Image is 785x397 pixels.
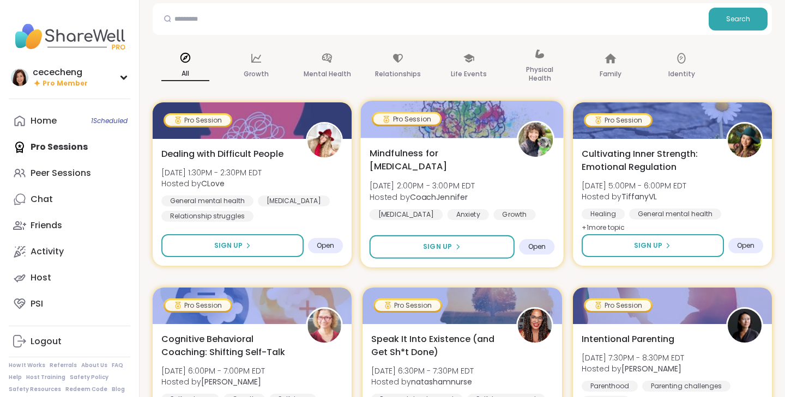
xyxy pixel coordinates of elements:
div: Home [31,115,57,127]
a: Peer Sessions [9,160,130,186]
p: Physical Health [516,63,564,85]
p: Growth [244,68,269,81]
span: Search [726,14,750,24]
button: Sign Up [370,235,515,259]
p: Relationships [375,68,421,81]
button: Sign Up [161,234,304,257]
p: All [161,67,209,81]
span: Pro Member [43,79,88,88]
div: General mental health [161,196,253,206]
div: Peer Sessions [31,167,91,179]
div: Pro Session [373,113,440,124]
div: Parenting challenges [642,381,730,392]
a: Safety Resources [9,386,61,393]
div: Pro Session [165,300,231,311]
span: [DATE] 6:00PM - 7:00PM EDT [161,365,265,376]
span: Open [528,242,546,251]
span: [DATE] 5:00PM - 6:00PM EDT [582,180,686,191]
span: Cognitive Behavioral Coaching: Shifting Self-Talk [161,333,294,359]
span: Hosted by [161,376,265,387]
div: Logout [31,335,62,347]
button: Search [709,8,768,30]
a: FAQ [112,362,123,369]
div: Parenthood [582,381,638,392]
span: Speak It Into Existence (and Get Sh*t Done) [371,333,504,359]
span: [DATE] 7:30PM - 8:30PM EDT [582,352,684,363]
div: Anxiety [448,209,490,220]
a: About Us [81,362,107,369]
div: Friends [31,219,62,231]
span: Open [317,241,334,250]
div: Chat [31,193,53,205]
div: Pro Session [585,300,651,311]
img: TiffanyVL [728,124,762,157]
img: cececheng [11,69,28,86]
span: Dealing with Difficult People [161,148,283,161]
span: Hosted by [582,191,686,202]
div: Host [31,272,51,284]
b: CoachJennifer [410,191,468,202]
a: How It Works [9,362,45,369]
p: Identity [668,68,695,81]
span: Hosted by [161,178,262,189]
a: Safety Policy [70,374,108,381]
span: Hosted by [371,376,474,387]
div: [MEDICAL_DATA] [258,196,330,206]
b: CLove [201,178,225,189]
a: Referrals [50,362,77,369]
a: Activity [9,239,130,265]
span: Sign Up [634,241,662,251]
span: Hosted by [582,363,684,374]
span: [DATE] 2:00PM - 3:00PM EDT [370,180,475,191]
div: Pro Session [375,300,440,311]
a: Chat [9,186,130,212]
div: Activity [31,246,64,258]
span: 1 Scheduled [91,117,128,125]
a: Home1Scheduled [9,108,130,134]
a: PSI [9,291,130,317]
div: Healing [582,209,625,219]
a: Blog [112,386,125,393]
span: Sign Up [214,241,243,251]
span: Mindfulness for [MEDICAL_DATA] [370,146,505,173]
div: Relationship struggles [161,211,253,222]
img: CoachJennifer [519,123,553,157]
img: natashamnurse [518,309,552,343]
div: Pro Session [585,115,651,126]
p: Life Events [451,68,487,81]
span: [DATE] 6:30PM - 7:30PM EDT [371,365,474,376]
span: Cultivating Inner Strength: Emotional Regulation [582,148,714,174]
b: [PERSON_NAME] [621,363,681,374]
img: CLove [307,124,341,157]
span: Intentional Parenting [582,333,674,346]
a: Friends [9,212,130,239]
div: cececheng [33,66,88,78]
span: Sign Up [424,242,452,252]
div: PSI [31,298,43,310]
div: Growth [493,209,536,220]
button: Sign Up [582,234,724,257]
b: TiffanyVL [621,191,657,202]
a: Help [9,374,22,381]
img: Fausta [307,309,341,343]
a: Redeem Code [65,386,107,393]
b: [PERSON_NAME] [201,376,261,387]
p: Mental Health [304,68,351,81]
img: ShareWell Nav Logo [9,17,130,56]
a: Logout [9,328,130,355]
div: Pro Session [165,115,231,126]
div: General mental health [629,209,721,219]
a: Host Training [26,374,65,381]
span: [DATE] 1:30PM - 2:30PM EDT [161,167,262,178]
div: [MEDICAL_DATA] [370,209,443,220]
b: natashamnurse [411,376,472,387]
span: Hosted by [370,191,475,202]
a: Host [9,265,130,291]
p: Family [600,68,621,81]
span: Open [737,241,754,250]
img: Natasha [728,309,762,343]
